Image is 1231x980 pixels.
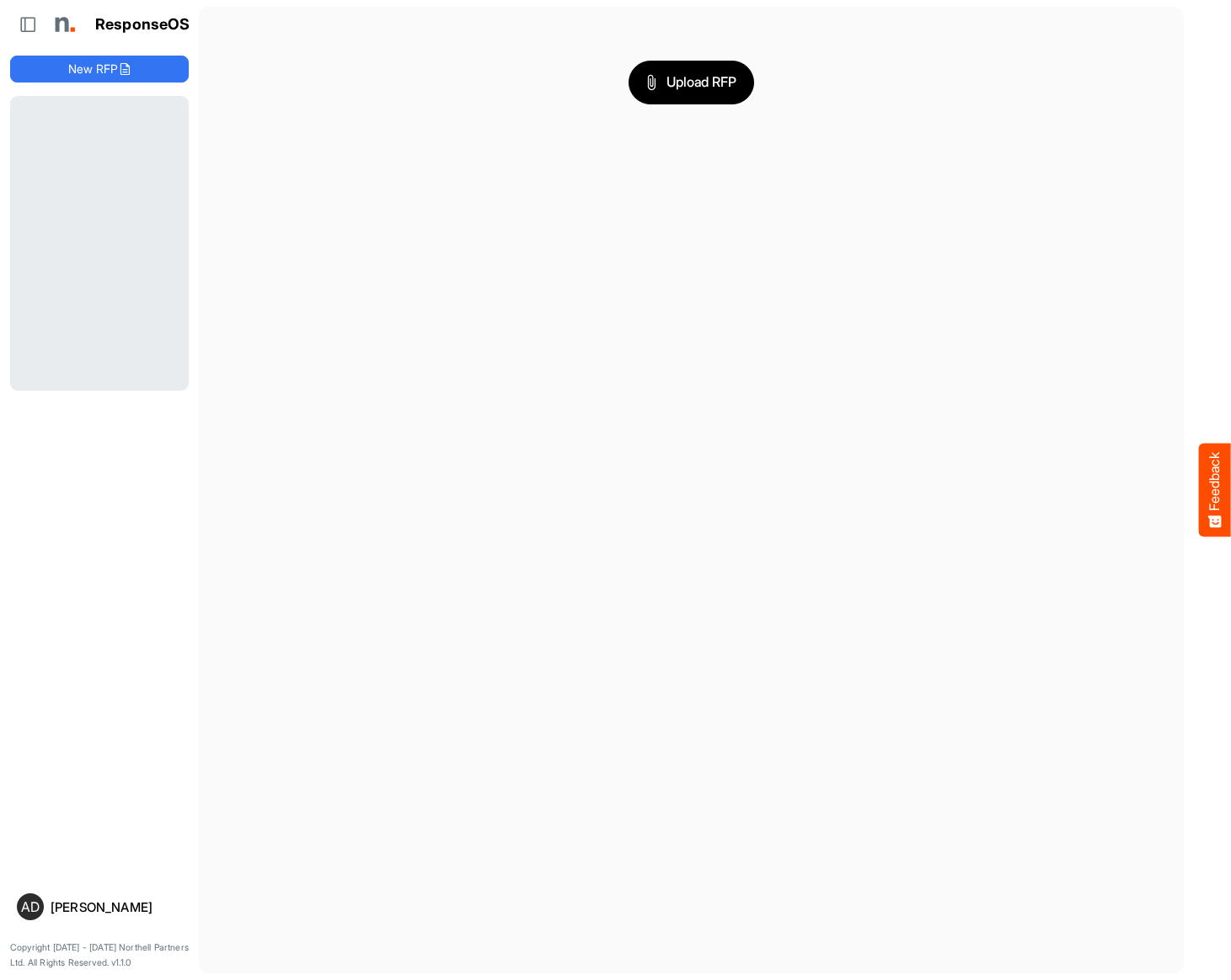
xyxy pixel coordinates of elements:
span: AD [21,900,40,913]
button: Upload RFP [629,61,755,104]
div: Loading... [10,96,189,390]
button: New RFP [10,56,189,83]
span: Upload RFP [646,72,737,93]
h1: ResponseOS [95,16,190,34]
button: Feedback [1199,444,1231,537]
p: Copyright [DATE] - [DATE] Northell Partners Ltd. All Rights Reserved. v1.1.0 [10,940,189,970]
div: [PERSON_NAME] [51,901,182,913]
img: Northell [46,8,80,41]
